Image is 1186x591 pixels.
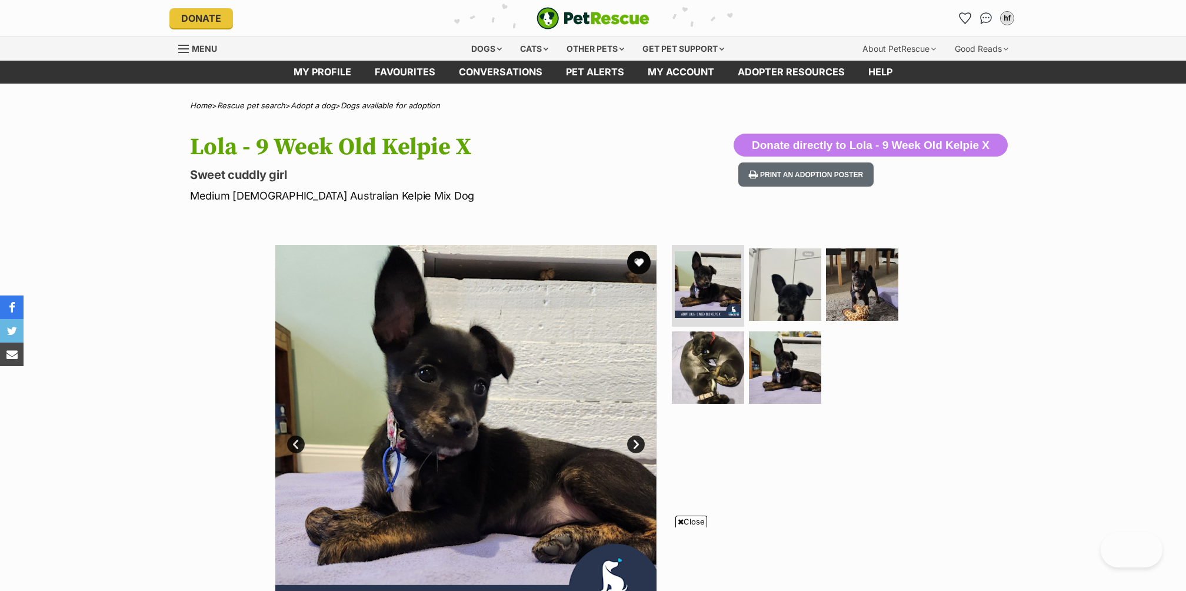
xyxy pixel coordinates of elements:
[554,61,636,84] a: Pet alerts
[161,101,1025,110] div: > > >
[826,248,898,321] img: Photo of Lola 9 Week Old Kelpie X
[217,101,285,110] a: Rescue pet search
[308,532,878,585] iframe: Advertisement
[463,37,510,61] div: Dogs
[955,9,974,28] a: Favourites
[512,37,557,61] div: Cats
[282,61,363,84] a: My profile
[749,248,821,321] img: Photo of Lola 9 Week Old Kelpie X
[672,331,744,404] img: Photo of Lola 9 Week Old Kelpie X
[1001,12,1013,24] div: hf
[627,251,651,274] button: favourite
[675,516,707,527] span: Close
[291,101,335,110] a: Adopt a dog
[287,436,305,453] a: Prev
[178,37,225,58] a: Menu
[537,7,649,29] a: PetRescue
[1101,532,1162,567] iframe: Help Scout Beacon - Open
[980,12,992,24] img: chat-41dd97257d64d25036548639549fe6c8038ab92f7586957e7f3b1b290dea8141.svg
[190,134,688,161] h1: Lola - 9 Week Old Kelpie X
[636,61,726,84] a: My account
[738,162,874,187] button: Print an adoption poster
[675,251,741,318] img: Photo of Lola 9 Week Old Kelpie X
[854,37,944,61] div: About PetRescue
[734,134,1008,157] button: Donate directly to Lola - 9 Week Old Kelpie X
[558,37,632,61] div: Other pets
[749,331,821,404] img: Photo of Lola 9 Week Old Kelpie X
[627,436,645,453] a: Next
[190,167,688,183] p: Sweet cuddly girl
[955,9,1017,28] ul: Account quick links
[363,61,447,84] a: Favourites
[726,61,857,84] a: Adopter resources
[947,37,1017,61] div: Good Reads
[977,9,995,28] a: Conversations
[634,37,732,61] div: Get pet support
[192,44,217,54] span: Menu
[169,8,233,28] a: Donate
[190,188,688,204] p: Medium [DEMOGRAPHIC_DATA] Australian Kelpie Mix Dog
[857,61,904,84] a: Help
[341,101,440,110] a: Dogs available for adoption
[447,61,554,84] a: conversations
[537,7,649,29] img: logo-e224e6f780fb5917bec1dbf3a21bbac754714ae5b6737aabdf751b685950b380.svg
[998,9,1017,28] button: My account
[190,101,212,110] a: Home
